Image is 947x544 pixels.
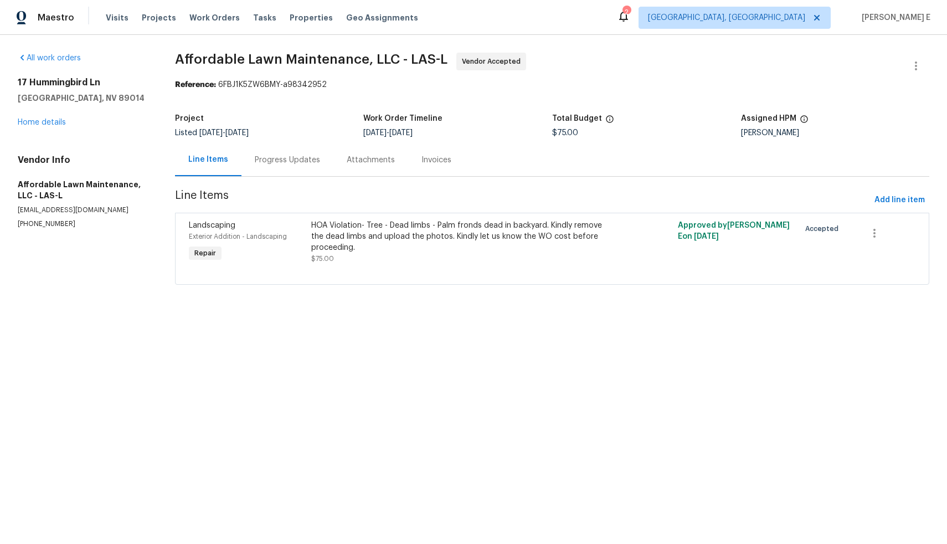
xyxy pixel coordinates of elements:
[175,79,929,90] div: 6FBJ1K5ZW6BMY-a98342952
[552,129,578,137] span: $75.00
[552,115,602,122] h5: Total Budget
[18,155,148,166] h4: Vendor Info
[311,220,610,253] div: HOA Violation- Tree - Dead limbs - Palm fronds dead in backyard. Kindly remove the dead limbs and...
[175,190,870,211] span: Line Items
[106,12,128,23] span: Visits
[38,12,74,23] span: Maestro
[18,206,148,215] p: [EMAIL_ADDRESS][DOMAIN_NAME]
[175,129,249,137] span: Listed
[253,14,276,22] span: Tasks
[189,222,235,229] span: Landscaping
[142,12,176,23] span: Projects
[225,129,249,137] span: [DATE]
[694,233,719,240] span: [DATE]
[190,248,220,259] span: Repair
[857,12,930,23] span: [PERSON_NAME] E
[462,56,525,67] span: Vendor Accepted
[347,155,395,166] div: Attachments
[255,155,320,166] div: Progress Updates
[199,129,249,137] span: -
[741,129,930,137] div: [PERSON_NAME]
[800,115,809,129] span: The hpm assigned to this work order.
[622,7,630,18] div: 2
[311,255,334,262] span: $75.00
[18,54,81,62] a: All work orders
[188,154,228,165] div: Line Items
[648,12,805,23] span: [GEOGRAPHIC_DATA], [GEOGRAPHIC_DATA]
[18,93,148,104] h5: [GEOGRAPHIC_DATA], NV 89014
[870,190,929,211] button: Add line item
[290,12,333,23] span: Properties
[605,115,614,129] span: The total cost of line items that have been proposed by Opendoor. This sum includes line items th...
[18,77,148,88] h2: 17 Hummingbird Ln
[363,129,413,137] span: -
[189,233,287,240] span: Exterior Addition - Landscaping
[18,119,66,126] a: Home details
[874,193,925,207] span: Add line item
[18,179,148,201] h5: Affordable Lawn Maintenance, LLC - LAS-L
[805,223,843,234] span: Accepted
[199,129,223,137] span: [DATE]
[389,129,413,137] span: [DATE]
[678,222,790,240] span: Approved by [PERSON_NAME] E on
[741,115,796,122] h5: Assigned HPM
[363,115,442,122] h5: Work Order Timeline
[175,81,216,89] b: Reference:
[421,155,451,166] div: Invoices
[346,12,418,23] span: Geo Assignments
[175,53,447,66] span: Affordable Lawn Maintenance, LLC - LAS-L
[189,12,240,23] span: Work Orders
[363,129,387,137] span: [DATE]
[175,115,204,122] h5: Project
[18,219,148,229] p: [PHONE_NUMBER]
